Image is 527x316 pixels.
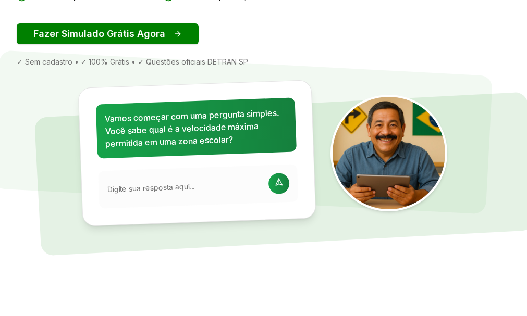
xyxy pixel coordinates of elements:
[330,95,447,211] img: Tio Trânsito
[104,106,288,150] p: Vamos começar com uma pergunta simples. Você sabe qual é a velocidade máxima permitida em uma zon...
[106,179,262,195] input: Digite sua resposta aqui...
[17,57,510,67] div: ✓ Sem cadastro • ✓ 100% Grátis • ✓ Questões oficiais DETRAN SP
[17,23,199,44] button: Fazer Simulado Grátis Agora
